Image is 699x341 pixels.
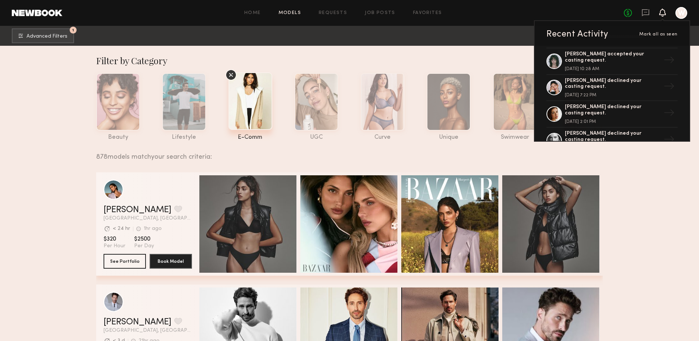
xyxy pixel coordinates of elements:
span: Mark all as seen [639,32,678,37]
div: Filter by Category [96,55,603,66]
div: → [661,131,678,150]
div: Recent Activity [546,30,608,39]
div: → [661,52,678,71]
span: $320 [104,235,125,243]
a: Home [244,11,261,15]
span: [GEOGRAPHIC_DATA], [GEOGRAPHIC_DATA] [104,216,192,221]
a: [PERSON_NAME] [104,318,171,327]
button: 1Advanced Filters [12,28,74,43]
div: → [661,78,678,97]
span: Per Day [134,243,154,249]
a: Favorites [413,11,442,15]
div: curve [361,134,405,141]
div: UGC [294,134,338,141]
div: lifestyle [162,134,206,141]
div: beauty [96,134,140,141]
span: 1 [72,28,74,32]
a: Job Posts [365,11,395,15]
a: [PERSON_NAME] declined your casting request.→ [546,128,678,154]
a: Models [279,11,301,15]
a: [PERSON_NAME] declined your casting request.[DATE] 7:22 PM→ [546,75,678,101]
div: 878 models match your search criteria: [96,145,597,161]
button: Book Model [150,254,192,269]
a: W [675,7,687,19]
div: e-comm [228,134,272,141]
div: → [661,104,678,124]
span: Per Hour [104,243,125,249]
a: [PERSON_NAME] [104,206,171,214]
div: [PERSON_NAME] declined your casting request. [565,131,661,143]
a: [PERSON_NAME] declined your casting request.[DATE] 2:01 PM→ [546,101,678,128]
button: See Portfolio [104,254,146,269]
div: swimwear [493,134,537,141]
a: [PERSON_NAME] accepted your casting request.[DATE] 10:28 AM→ [546,48,678,75]
div: < 24 hr [113,226,130,231]
div: unique [427,134,471,141]
a: Requests [319,11,347,15]
div: [PERSON_NAME] declined your casting request. [565,104,661,117]
span: [GEOGRAPHIC_DATA], [GEOGRAPHIC_DATA] [104,328,192,333]
div: [PERSON_NAME] accepted your casting request. [565,51,661,64]
span: $2500 [134,235,154,243]
div: [PERSON_NAME] declined your casting request. [565,78,661,90]
div: [DATE] 2:01 PM [565,120,661,124]
span: Advanced Filters [27,34,67,39]
div: [DATE] 7:22 PM [565,93,661,97]
div: 1hr ago [144,226,162,231]
div: [DATE] 10:28 AM [565,67,661,71]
